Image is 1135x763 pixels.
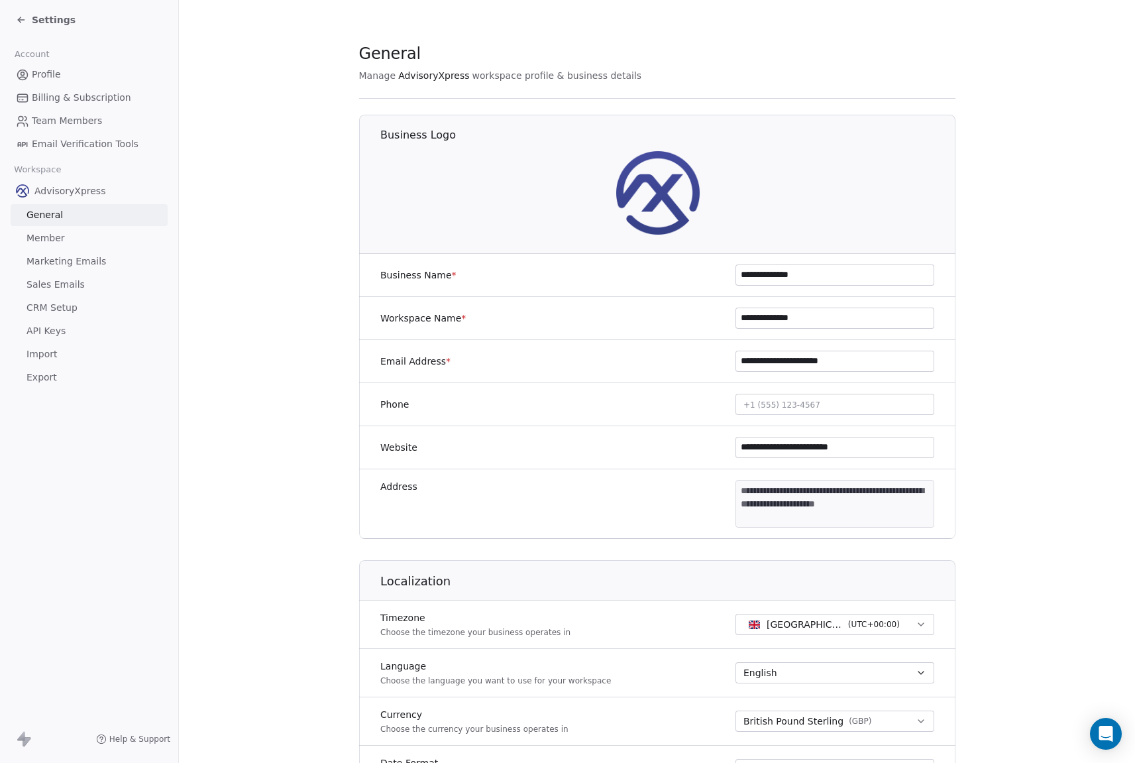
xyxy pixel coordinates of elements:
a: Import [11,343,168,365]
a: Sales Emails [11,274,168,296]
span: General [27,208,63,222]
span: Billing & Subscription [32,91,131,105]
a: CRM Setup [11,297,168,319]
span: Import [27,347,57,361]
a: Export [11,367,168,388]
span: CRM Setup [27,301,78,315]
img: AX_logo_device_1080.png [615,150,700,235]
p: Choose the currency your business operates in [380,724,568,734]
span: workspace profile & business details [472,69,642,82]
span: Sales Emails [27,278,85,292]
a: General [11,204,168,226]
span: Manage [359,69,396,82]
label: Email Address [380,355,451,368]
p: Choose the timezone your business operates in [380,627,570,638]
button: [GEOGRAPHIC_DATA] - GMT(UTC+00:00) [735,614,934,635]
span: Export [27,371,57,384]
span: General [359,44,421,64]
span: ( GBP ) [849,716,871,727]
label: Business Name [380,268,457,282]
span: ( UTC+00:00 ) [847,618,899,630]
a: Marketing Emails [11,251,168,272]
label: Address [380,480,417,493]
span: AdvisoryXpress [34,184,105,198]
label: Workspace Name [380,312,466,325]
img: AX_logo_device_1080.png [16,184,29,198]
button: +1 (555) 123-4567 [735,394,934,415]
label: Website [380,441,417,454]
h1: Business Logo [380,128,956,143]
a: Help & Support [96,734,170,744]
span: English [743,666,777,679]
span: +1 (555) 123-4567 [743,400,820,410]
a: Email Verification Tools [11,133,168,155]
span: Settings [32,13,76,27]
h1: Localization [380,573,956,589]
label: Currency [380,708,568,721]
p: Choose the language you want to use for your workspace [380,675,611,686]
a: Profile [11,64,168,86]
div: Open Intercom Messenger [1090,718,1122,750]
span: API Keys [27,324,66,338]
span: Account [9,44,55,64]
a: API Keys [11,320,168,342]
a: Member [11,227,168,249]
span: [GEOGRAPHIC_DATA] - GMT [767,618,843,631]
span: British Pound Sterling [743,715,843,729]
span: Profile [32,68,61,82]
span: Member [27,231,65,245]
span: Workspace [9,160,67,180]
span: Email Verification Tools [32,137,138,151]
span: Team Members [32,114,102,128]
a: Settings [16,13,76,27]
button: British Pound Sterling(GBP) [735,711,934,732]
span: Marketing Emails [27,255,106,268]
a: Team Members [11,110,168,132]
label: Phone [380,398,409,411]
a: Billing & Subscription [11,87,168,109]
label: Language [380,660,611,673]
label: Timezone [380,611,570,624]
span: Help & Support [109,734,170,744]
span: AdvisoryXpress [398,69,469,82]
